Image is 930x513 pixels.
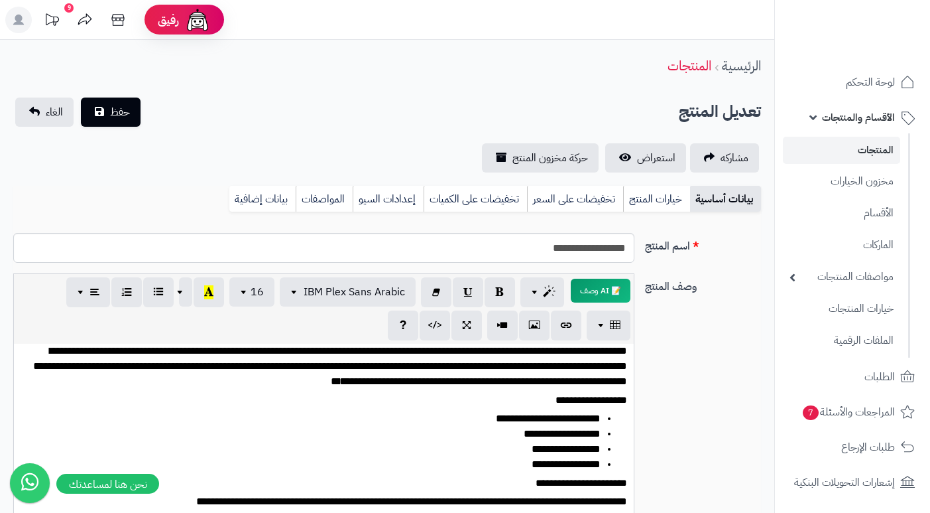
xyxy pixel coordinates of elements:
[35,7,68,37] a: تحديثات المنصة
[229,277,274,307] button: 16
[527,186,623,212] a: تخفيضات على السعر
[424,186,527,212] a: تخفيضات على الكميات
[783,295,900,323] a: خيارات المنتجات
[304,284,405,300] span: IBM Plex Sans Arabic
[783,167,900,196] a: مخزون الخيارات
[783,431,922,463] a: طلبات الإرجاع
[64,3,74,13] div: 9
[110,104,130,120] span: حفظ
[783,66,922,98] a: لوحة التحكم
[640,233,766,254] label: اسم المنتج
[783,263,900,291] a: مواصفات المنتجات
[184,7,211,33] img: ai-face.png
[15,98,74,127] a: الغاء
[794,473,895,492] span: إشعارات التحويلات البنكية
[840,37,917,65] img: logo-2.png
[864,368,895,386] span: الطلبات
[640,273,766,295] label: وصف المنتج
[690,186,761,212] a: بيانات أساسية
[81,98,141,127] button: حفظ
[721,150,748,166] span: مشاركه
[158,12,179,28] span: رفيق
[690,143,759,173] a: مشاركه
[482,143,599,173] a: حركة مخزون المنتج
[623,186,690,212] a: خيارات المنتج
[783,199,900,228] a: الأقسام
[668,56,711,76] a: المنتجات
[512,150,588,166] span: حركة مخزون المنتج
[783,396,922,428] a: المراجعات والأسئلة7
[679,98,761,125] h2: تعديل المنتج
[605,143,686,173] a: استعراض
[722,56,761,76] a: الرئيسية
[637,150,675,166] span: استعراض
[46,104,63,120] span: الغاء
[229,186,296,212] a: بيانات إضافية
[783,137,900,164] a: المنتجات
[783,231,900,259] a: الماركات
[783,361,922,393] a: الطلبات
[571,279,630,303] button: 📝 AI وصف
[801,403,895,421] span: المراجعات والأسئلة
[251,284,264,300] span: 16
[822,108,895,127] span: الأقسام والمنتجات
[280,277,416,307] button: IBM Plex Sans Arabic
[783,327,900,355] a: الملفات الرقمية
[841,438,895,457] span: طلبات الإرجاع
[783,467,922,498] a: إشعارات التحويلات البنكية
[296,186,353,212] a: المواصفات
[846,73,895,92] span: لوحة التحكم
[353,186,424,212] a: إعدادات السيو
[803,405,819,420] span: 7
